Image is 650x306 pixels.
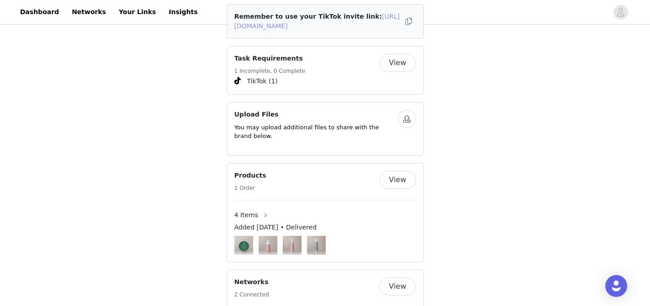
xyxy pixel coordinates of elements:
[163,2,203,22] a: Insights
[15,2,64,22] a: Dashboard
[113,2,161,22] a: Your Links
[234,223,317,232] span: Added [DATE] • Delivered
[234,210,259,220] span: 4 Items
[380,277,416,296] button: View
[234,291,269,299] h5: 2 Connected
[234,67,306,75] h5: 1 Incomplete, 0 Complete
[234,277,269,287] h4: Networks
[234,184,266,192] h5: 1 Order
[307,236,326,255] img: Intensive Hand Cream
[380,54,416,72] button: View
[259,236,277,255] img: Omega-Rich Facial Oil - 30ml
[234,236,253,255] img: Skin Salvation
[247,76,278,86] span: TikTok (1)
[234,123,398,141] p: You may upload additional files to share with the brand below.
[283,236,302,255] img: Omega Rich Cleansing Oil - 125ml
[234,171,266,180] h4: Products
[66,2,111,22] a: Networks
[380,171,416,189] button: View
[234,110,398,119] h4: Upload Files
[234,54,306,63] h4: Task Requirements
[234,13,400,30] a: [URL][DOMAIN_NAME]
[227,46,424,95] div: Task Requirements
[616,5,625,20] div: avatar
[227,163,424,262] div: Products
[605,275,627,297] div: Open Intercom Messenger
[234,13,400,30] span: Remember to use your TikTok invite link:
